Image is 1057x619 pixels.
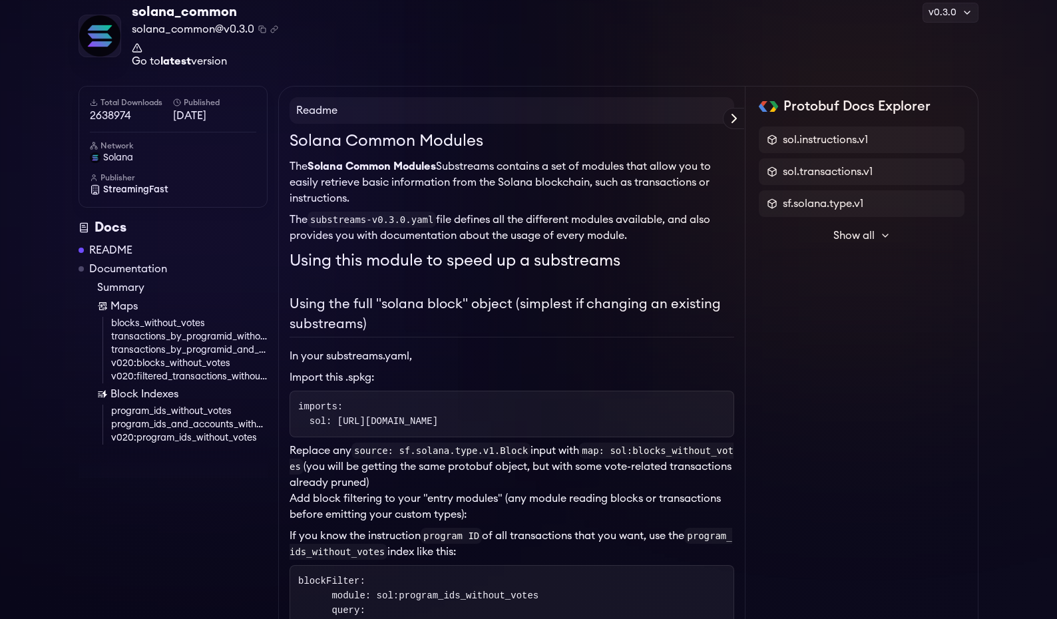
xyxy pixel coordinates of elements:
[89,242,132,258] a: README
[308,212,436,228] code: substreams-v0.3.0.yaml
[97,389,108,399] img: Block Index icon
[90,108,173,124] span: 2638974
[97,280,268,296] a: Summary
[783,132,868,148] span: sol.instructions.v1
[290,528,732,560] code: program_ids_without_votes
[290,491,734,522] p: Add block filtering to your "entry modules" (any module reading blocks or transactions before emi...
[290,129,734,153] h1: Solana Common Modules
[111,357,268,370] a: v020:blocks_without_votes
[173,108,256,124] span: [DATE]
[290,443,734,475] code: map: sol:blocks_without_votes
[111,317,268,330] a: blocks_without_votes
[421,528,482,544] code: program ID
[79,15,120,57] img: Package Logo
[290,294,734,337] h2: Using the full "solana block" object (simplest if changing an existing substreams)
[290,528,734,560] p: If you know the instruction of all transactions that you want, use the index like this:
[833,228,875,244] span: Show all
[290,369,734,385] li: Import this .spkg:
[160,56,191,67] strong: latest
[111,330,268,343] a: transactions_by_programid_without_votes
[132,43,278,67] a: Go tolatestversion
[103,151,133,164] span: solana
[111,431,268,445] a: v020:program_ids_without_votes
[783,164,873,180] span: sol.transactions.v1
[298,401,438,427] code: imports: sol: [URL][DOMAIN_NAME]
[258,25,266,33] button: Copy package name and version
[132,21,254,37] span: solana_common@v0.3.0
[90,151,256,164] a: solana
[270,25,278,33] button: Copy .spkg link to clipboard
[308,161,436,172] strong: Solana Common Modules
[90,97,173,108] h6: Total Downloads
[97,386,268,402] a: Block Indexes
[111,418,268,431] a: program_ids_and_accounts_without_votes
[351,443,530,459] code: source: sf.solana.type.v1.Block
[111,405,268,418] a: program_ids_without_votes
[290,158,734,206] p: The Substreams contains a set of modules that allow you to easily retrieve basic information from...
[111,343,268,357] a: transactions_by_programid_and_account_without_votes
[290,97,734,124] h4: Readme
[90,140,256,151] h6: Network
[132,3,278,21] div: solana_common
[759,101,778,112] img: Protobuf
[290,443,734,491] p: Replace any input with (you will be getting the same protobuf object, but with some vote-related ...
[97,301,108,311] img: Map icon
[783,196,863,212] span: sf.solana.type.v1
[111,370,268,383] a: v020:filtered_transactions_without_votes
[290,249,734,273] h1: Using this module to speed up a substreams
[79,218,268,237] div: Docs
[90,183,256,196] a: StreamingFast
[290,348,734,364] p: In your substreams.yaml,
[103,183,168,196] span: StreamingFast
[173,97,256,108] h6: Published
[90,152,101,163] img: solana
[89,261,167,277] a: Documentation
[923,3,978,23] div: v0.3.0
[759,222,964,249] button: Show all
[90,172,256,183] h6: Publisher
[97,298,268,314] a: Maps
[290,212,734,244] p: The file defines all the different modules available, and also provides you with documentation ab...
[783,97,931,116] h2: Protobuf Docs Explorer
